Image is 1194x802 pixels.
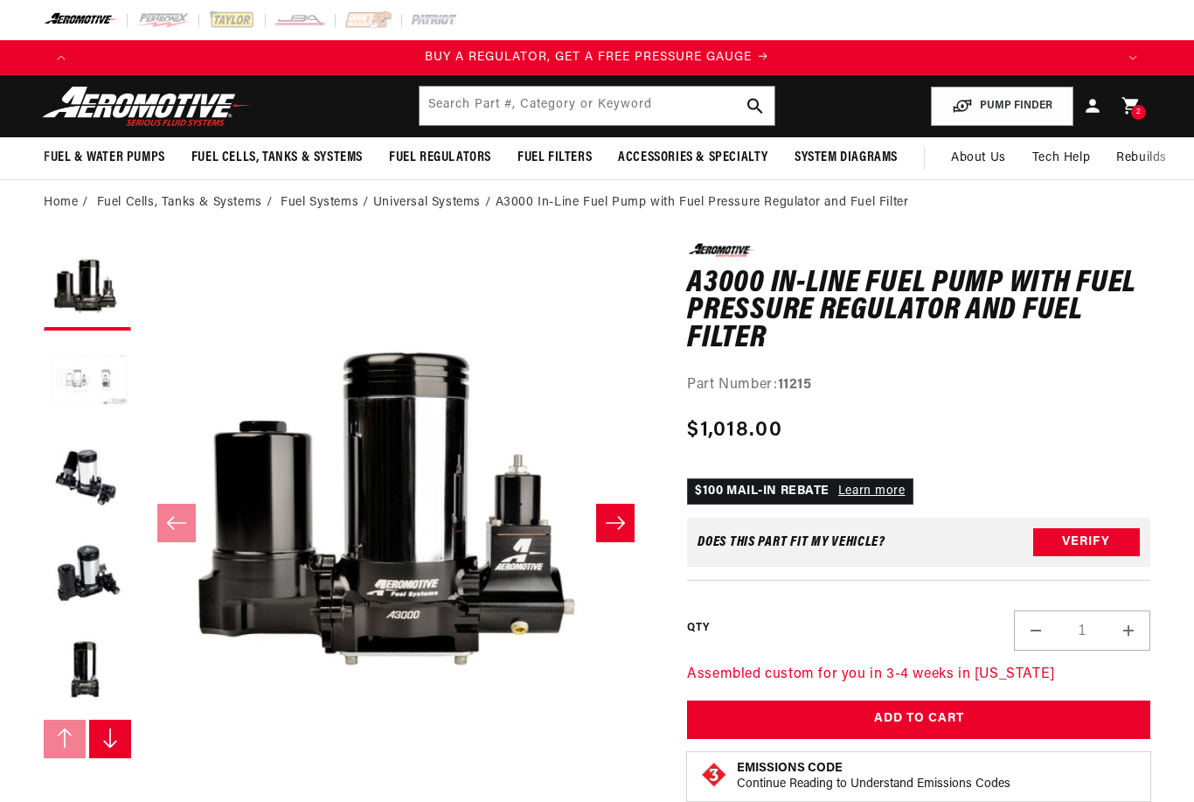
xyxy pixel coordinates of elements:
span: Fuel & Water Pumps [44,149,165,167]
span: About Us [951,151,1006,164]
button: Load image 1 in gallery view [44,243,131,331]
button: Verify [1033,528,1140,556]
summary: Fuel Cells, Tanks & Systems [178,137,376,178]
button: Load image 2 in gallery view [44,339,131,427]
button: Translation missing: en.sections.announcements.previous_announcement [44,40,79,75]
button: Slide right [596,504,635,542]
button: Load image 4 in gallery view [44,532,131,619]
span: Rebuilds [1116,149,1167,168]
div: 1 of 4 [79,48,1115,67]
p: Assembled custom for you in 3-4 weeks in [US_STATE] [687,664,1150,687]
summary: Accessories & Specialty [605,137,781,178]
button: Slide left [44,720,86,758]
a: About Us [938,137,1019,179]
span: 2 [1136,105,1142,120]
button: Emissions CodeContinue Reading to Understand Emissions Codes [737,761,1010,792]
button: search button [736,87,774,125]
p: Continue Reading to Understand Emissions Codes [737,777,1010,792]
span: BUY A REGULATOR, GET A FREE PRESSURE GAUGE [425,51,752,64]
button: Load image 3 in gallery view [44,436,131,523]
input: Search by Part Number, Category or Keyword [420,87,775,125]
img: Aeromotive [38,86,256,127]
label: QTY [687,621,709,636]
span: Accessories & Specialty [618,149,768,167]
button: PUMP FINDER [931,87,1073,126]
div: Does This part fit My vehicle? [698,535,885,549]
img: Emissions code [700,761,728,789]
summary: Fuel Filters [504,137,605,178]
summary: System Diagrams [781,137,911,178]
span: Fuel Cells, Tanks & Systems [191,149,363,167]
span: Fuel Regulators [389,149,491,167]
span: Tech Help [1032,149,1090,168]
summary: Rebuilds [1103,137,1180,179]
button: Slide left [157,504,196,542]
li: A3000 In-Line Fuel Pump with Fuel Pressure Regulator and Fuel Filter [496,193,909,213]
button: Translation missing: en.sections.announcements.next_announcement [1115,40,1150,75]
a: BUY A REGULATOR, GET A FREE PRESSURE GAUGE [79,48,1115,67]
strong: Emissions Code [737,762,843,775]
strong: 11215 [778,378,812,392]
h1: A3000 In-Line Fuel Pump with Fuel Pressure Regulator and Fuel Filter [687,270,1150,353]
p: $100 MAIL-IN REBATE [687,478,913,505]
div: Announcement [79,48,1115,67]
span: System Diagrams [795,149,898,167]
a: Fuel Systems [281,193,358,213]
span: $1,018.00 [687,415,782,446]
li: Fuel Cells, Tanks & Systems [97,193,277,213]
a: Home [44,193,78,213]
summary: Tech Help [1019,137,1103,179]
div: Part Number: [687,374,1150,397]
nav: breadcrumbs [44,193,1150,213]
button: Load image 5 in gallery view [44,628,131,715]
summary: Fuel Regulators [376,137,504,178]
summary: Fuel & Water Pumps [31,137,178,178]
button: Add to Cart [687,701,1150,740]
a: Learn more [838,485,906,498]
button: Slide right [89,720,131,758]
span: Fuel Filters [517,149,592,167]
li: Universal Systems [373,193,496,213]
